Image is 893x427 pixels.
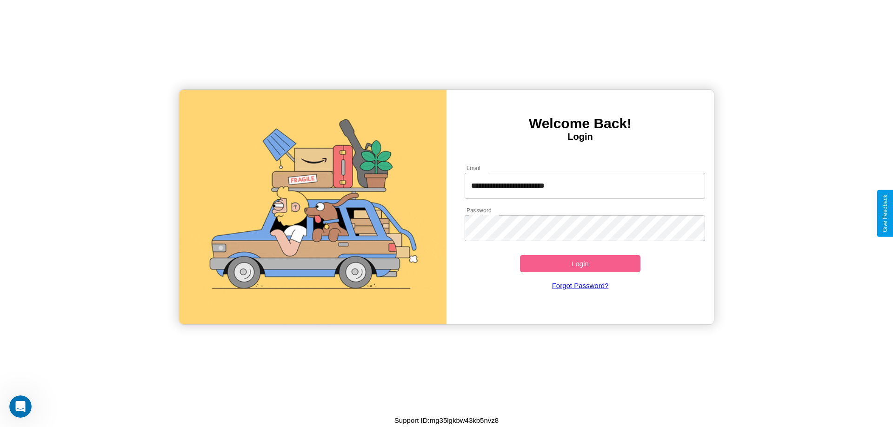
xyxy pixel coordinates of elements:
iframe: Intercom live chat [9,395,32,418]
div: Give Feedback [882,195,888,232]
label: Email [466,164,481,172]
a: Forgot Password? [460,272,701,299]
img: gif [179,90,446,324]
h3: Welcome Back! [446,116,714,131]
button: Login [520,255,640,272]
label: Password [466,206,491,214]
p: Support ID: mg35lgkbw43kb5nvz8 [394,414,499,427]
h4: Login [446,131,714,142]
